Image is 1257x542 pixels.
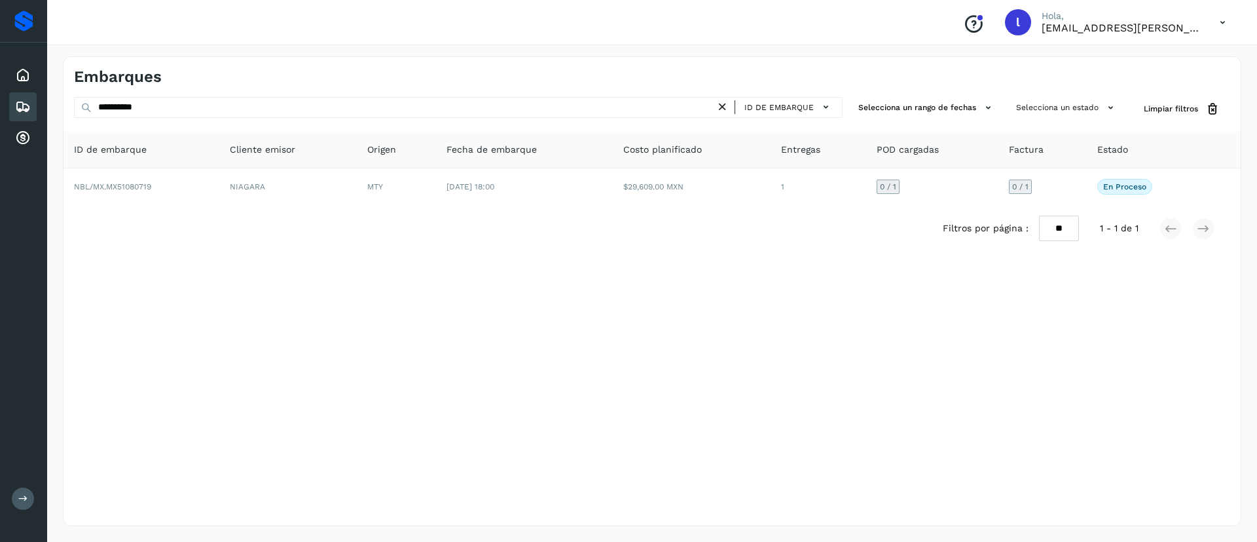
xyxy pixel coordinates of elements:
td: NIAGARA [219,168,357,205]
td: MTY [357,168,436,205]
td: $29,609.00 MXN [613,168,771,205]
span: NBL/MX.MX51080719 [74,182,151,191]
span: Costo planificado [623,143,702,157]
span: Fecha de embarque [446,143,537,157]
span: [DATE] 18:00 [446,182,494,191]
span: Filtros por página : [943,222,1029,235]
span: 0 / 1 [880,183,896,191]
span: 0 / 1 [1012,183,1029,191]
button: Selecciona un rango de fechas [853,97,1000,119]
span: 1 - 1 de 1 [1100,222,1139,235]
td: 1 [771,168,866,205]
span: Entregas [781,143,820,157]
span: ID de embarque [74,143,147,157]
button: Limpiar filtros [1133,97,1230,121]
span: Limpiar filtros [1144,103,1198,115]
h4: Embarques [74,68,162,87]
p: lauraamalia.castillo@xpertal.com [1042,22,1199,34]
div: Cuentas por cobrar [9,124,37,153]
p: Hola, [1042,10,1199,22]
button: Selecciona un estado [1011,97,1123,119]
span: Estado [1097,143,1128,157]
span: Factura [1009,143,1044,157]
span: POD cargadas [877,143,939,157]
span: ID de embarque [744,102,814,113]
div: Embarques [9,92,37,121]
button: ID de embarque [740,98,837,117]
p: En proceso [1103,182,1146,191]
div: Inicio [9,61,37,90]
span: Cliente emisor [230,143,295,157]
span: Origen [367,143,396,157]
